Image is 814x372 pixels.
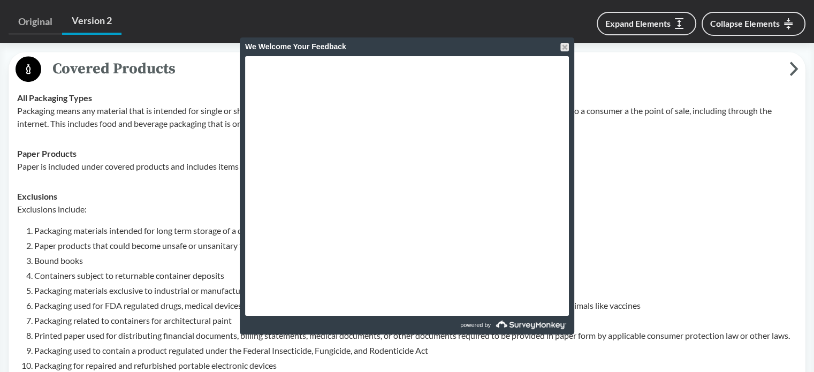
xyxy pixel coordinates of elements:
[62,9,121,35] a: Version 2
[34,314,797,327] li: Packaging related to containers for architectural paint
[34,299,797,312] li: Packaging used for FDA regulated drugs, medical devices, and dietary supplements, infant formula,...
[17,203,797,216] p: Exclusions include:
[9,10,62,34] a: Original
[34,224,797,237] li: Packaging materials intended for long term storage of a durable product for atleast 5 years
[34,254,797,267] li: Bound books
[17,104,797,130] p: Packaging means any material that is intended for single or short term use that is used for the c...
[17,93,92,103] strong: All Packaging Types
[34,359,797,372] li: Packaging for repaired and refurbished portable electronic devices
[17,191,57,201] strong: Exclusions
[460,316,491,335] span: powered by
[34,329,797,342] li: Printed paper used for distributing financial documents, billing statements, medical documents, o...
[34,284,797,297] li: Packaging materials exclusive to industrial or manufacturing process
[408,316,569,335] a: powered by
[41,57,789,81] span: Covered Products
[597,12,696,35] button: Expand Elements
[17,148,77,158] strong: Paper Products
[12,56,802,83] button: Covered Products
[34,269,797,282] li: Containers subject to returnable container deposits
[17,160,797,173] p: Paper is included under covered products and includes items like flyers, brochures, booklets, mag...
[245,37,569,56] div: We Welcome Your Feedback
[34,344,797,357] li: Packaging used to contain a product regulated under the Federal Insecticide, Fungicide, and Roden...
[34,239,797,252] li: Paper products that could become unsafe or unsanitary through use
[702,12,805,36] button: Collapse Elements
